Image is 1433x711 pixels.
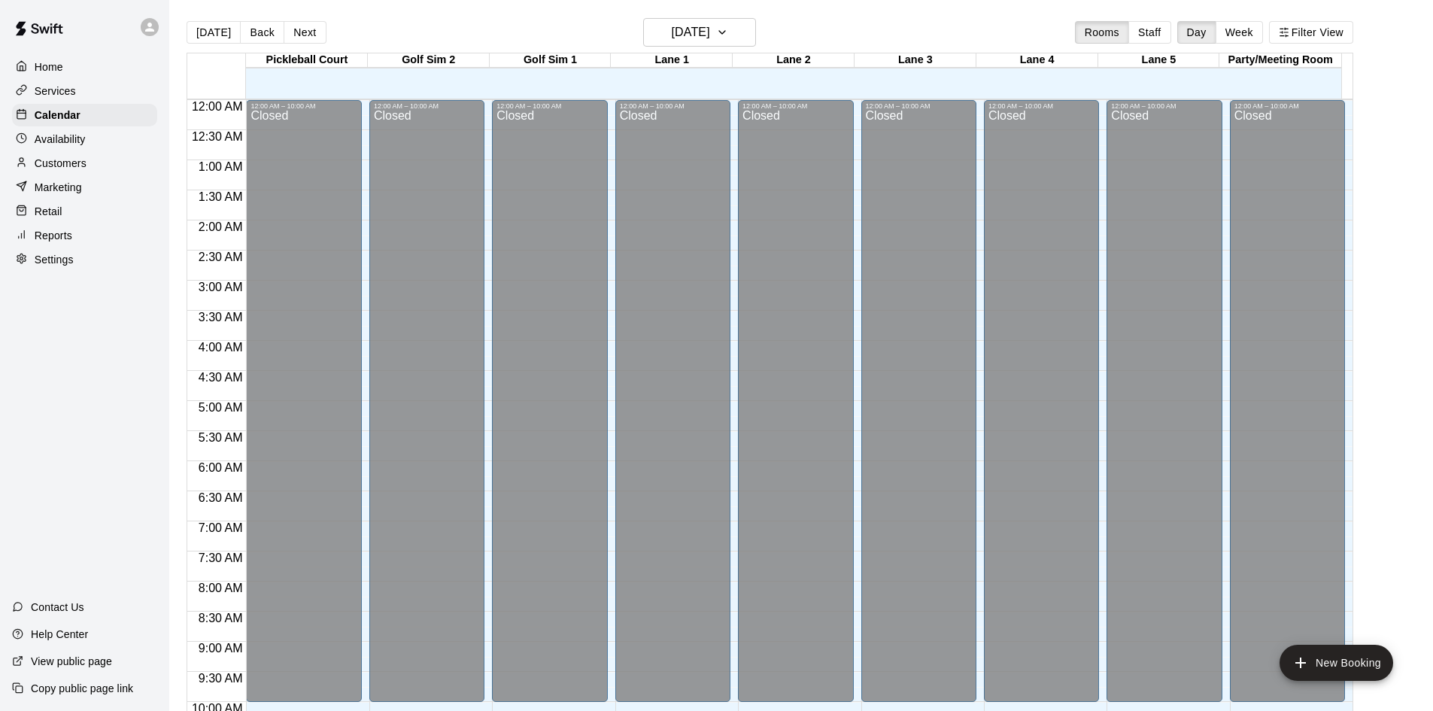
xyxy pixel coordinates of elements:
div: Closed [374,110,480,707]
div: 12:00 AM – 10:00 AM: Closed [738,100,853,702]
span: 9:00 AM [195,642,247,655]
a: Retail [12,200,157,223]
span: 8:30 AM [195,612,247,624]
div: Party/Meeting Room [1219,53,1341,68]
button: Next [284,21,326,44]
p: Copy public page link [31,681,133,696]
div: 12:00 AM – 10:00 AM: Closed [861,100,976,702]
div: 12:00 AM – 10:00 AM [374,102,480,110]
p: Services [35,84,76,99]
span: 1:00 AM [195,160,247,173]
div: Closed [742,110,849,707]
span: 8:00 AM [195,582,247,594]
a: Customers [12,152,157,175]
a: Home [12,56,157,78]
div: Lane 2 [733,53,855,68]
p: Reports [35,228,72,243]
p: Marketing [35,180,82,195]
div: Golf Sim 1 [490,53,612,68]
span: 2:00 AM [195,220,247,233]
button: Day [1177,21,1216,44]
button: add [1280,645,1393,681]
div: 12:00 AM – 10:00 AM: Closed [246,100,361,702]
div: 12:00 AM – 10:00 AM [742,102,849,110]
span: 5:00 AM [195,401,247,414]
span: 3:00 AM [195,281,247,293]
div: Golf Sim 2 [368,53,490,68]
span: 7:00 AM [195,521,247,534]
div: 12:00 AM – 10:00 AM: Closed [1107,100,1222,702]
a: Services [12,80,157,102]
a: Marketing [12,176,157,199]
div: 12:00 AM – 10:00 AM [250,102,357,110]
div: Lane 4 [976,53,1098,68]
div: Lane 1 [611,53,733,68]
a: Reports [12,224,157,247]
div: 12:00 AM – 10:00 AM: Closed [984,100,1099,702]
span: 12:30 AM [188,130,247,143]
p: Settings [35,252,74,267]
p: Contact Us [31,600,84,615]
div: 12:00 AM – 10:00 AM [866,102,972,110]
span: 12:00 AM [188,100,247,113]
div: 12:00 AM – 10:00 AM: Closed [492,100,607,702]
span: 2:30 AM [195,251,247,263]
div: Closed [620,110,726,707]
span: 4:30 AM [195,371,247,384]
div: 12:00 AM – 10:00 AM [496,102,603,110]
p: Customers [35,156,87,171]
p: Help Center [31,627,88,642]
p: Calendar [35,108,80,123]
div: 12:00 AM – 10:00 AM [1234,102,1340,110]
div: Closed [1234,110,1340,707]
span: 6:30 AM [195,491,247,504]
p: Availability [35,132,86,147]
div: Lane 5 [1098,53,1220,68]
div: Closed [496,110,603,707]
span: 4:00 AM [195,341,247,354]
div: Closed [866,110,972,707]
p: View public page [31,654,112,669]
button: Filter View [1269,21,1353,44]
a: Calendar [12,104,157,126]
p: Retail [35,204,62,219]
button: Staff [1128,21,1171,44]
div: 12:00 AM – 10:00 AM: Closed [615,100,730,702]
div: Lane 3 [855,53,976,68]
div: Closed [250,110,357,707]
span: 7:30 AM [195,551,247,564]
button: Back [240,21,284,44]
div: 12:00 AM – 10:00 AM: Closed [1230,100,1345,702]
span: 6:00 AM [195,461,247,474]
button: Rooms [1075,21,1129,44]
div: 12:00 AM – 10:00 AM [620,102,726,110]
span: 1:30 AM [195,190,247,203]
span: 5:30 AM [195,431,247,444]
div: Closed [1111,110,1217,707]
h6: [DATE] [672,22,710,43]
div: 12:00 AM – 10:00 AM [1111,102,1217,110]
a: Settings [12,248,157,271]
div: 12:00 AM – 10:00 AM [988,102,1094,110]
button: [DATE] [643,18,756,47]
p: Home [35,59,63,74]
div: Pickleball Court [246,53,368,68]
div: 12:00 AM – 10:00 AM: Closed [369,100,484,702]
span: 9:30 AM [195,672,247,685]
span: 3:30 AM [195,311,247,324]
button: [DATE] [187,21,241,44]
a: Availability [12,128,157,150]
div: Closed [988,110,1094,707]
button: Week [1216,21,1263,44]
